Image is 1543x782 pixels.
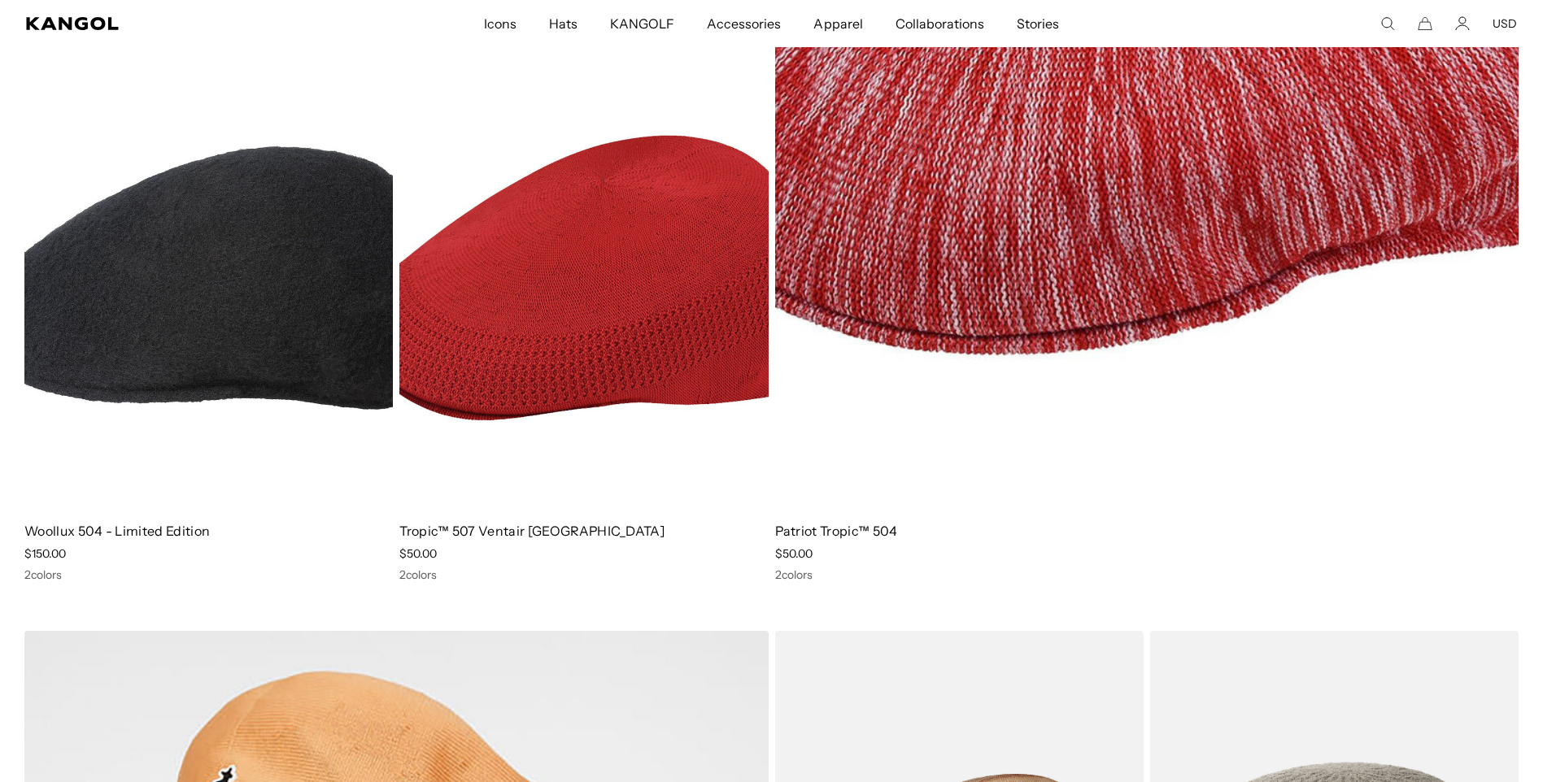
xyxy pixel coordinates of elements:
[775,567,1519,582] div: 2 colors
[399,523,665,539] a: Tropic™ 507 Ventair [GEOGRAPHIC_DATA]
[1493,16,1517,31] button: USD
[24,46,393,509] img: Woollux 504 - Limited Edition
[24,546,66,561] span: $150.00
[1380,16,1395,31] summary: Search here
[1418,16,1432,31] button: Cart
[775,523,898,539] a: Patriot Tropic™ 504
[1455,16,1470,31] a: Account
[399,546,437,561] span: $50.00
[775,546,813,561] span: $50.00
[399,46,768,509] img: Tropic™ 507 Ventair USA
[399,567,768,582] div: 2 colors
[24,523,210,539] a: Woollux 504 - Limited Edition
[26,17,320,30] a: Kangol
[24,567,393,582] div: 2 colors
